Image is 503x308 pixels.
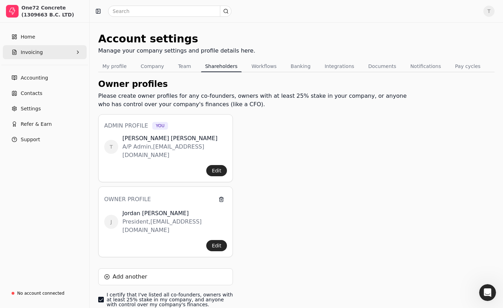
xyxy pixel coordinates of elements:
[174,61,195,72] button: Team
[122,218,227,234] div: President , [EMAIL_ADDRESS][DOMAIN_NAME]
[21,90,42,97] span: Contacts
[98,92,413,109] div: Please create owner profiles for any co-founders, owners with at least 25% stake in your company,...
[122,143,227,159] div: A/P Admin , [EMAIL_ADDRESS][DOMAIN_NAME]
[320,61,358,72] button: Integrations
[107,292,233,307] label: I certify that I've listed all co-founders, owners with at least 25% stake in my company, and any...
[98,61,495,72] nav: Tabs
[98,268,233,285] button: Add another
[3,132,87,146] button: Support
[479,284,496,301] iframe: Intercom live chat
[122,209,227,218] div: Jordan [PERSON_NAME]
[206,240,227,251] button: Edit
[201,61,242,72] button: Shareholders
[21,121,52,128] span: Refer & Earn
[483,6,495,17] button: T
[3,117,87,131] button: Refer & Earn
[17,290,65,296] div: No account connected
[21,49,43,56] span: Invoicing
[98,31,255,47] div: Account settings
[3,71,87,85] a: Accounting
[104,215,118,229] span: J
[156,123,165,129] span: You
[3,86,87,100] a: Contacts
[122,134,227,143] div: [PERSON_NAME] [PERSON_NAME]
[451,61,485,72] button: Pay cycles
[104,194,151,205] h3: Owner profile
[287,61,315,72] button: Banking
[98,61,131,72] button: My profile
[104,140,118,154] span: T
[108,6,232,17] input: Search
[406,61,445,72] button: Notifications
[247,61,281,72] button: Workflows
[21,105,41,112] span: Settings
[98,78,413,90] div: Owner profiles
[21,136,40,143] span: Support
[21,33,35,41] span: Home
[104,122,168,130] h3: Admin profile
[206,165,227,176] button: Edit
[136,61,168,72] button: Company
[3,30,87,44] a: Home
[3,287,87,300] a: No account connected
[21,4,83,18] div: One72 Concrete (1309663 B.C. LTD)
[21,74,48,82] span: Accounting
[364,61,401,72] button: Documents
[98,47,255,55] div: Manage your company settings and profile details here.
[3,102,87,116] a: Settings
[3,45,87,59] button: Invoicing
